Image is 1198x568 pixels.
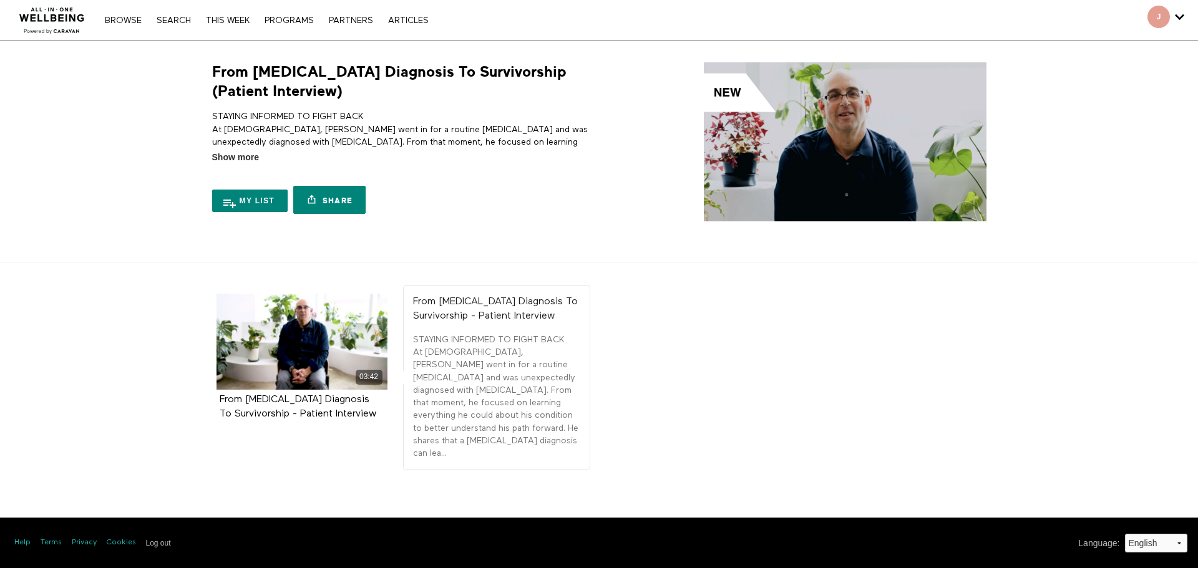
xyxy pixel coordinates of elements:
[356,370,382,384] div: 03:42
[212,62,595,101] h1: From [MEDICAL_DATA] Diagnosis To Survivorship (Patient Interview)
[323,16,379,25] a: PARTNERS
[99,14,434,26] nav: Primary
[200,16,256,25] a: THIS WEEK
[413,334,580,460] p: STAYING INFORMED TO FIGHT BACK At [DEMOGRAPHIC_DATA], [PERSON_NAME] went in for a routine [MEDICA...
[293,186,366,214] a: Share
[258,16,320,25] a: PROGRAMS
[146,539,171,547] input: Log out
[212,190,288,212] button: My list
[14,537,31,548] a: Help
[41,537,62,548] a: Terms
[220,395,376,419] strong: From Cancer Diagnosis To Survivorship - Patient Interview
[217,294,387,390] a: From Cancer Diagnosis To Survivorship - Patient Interview 03:42
[704,62,986,221] img: From Cancer Diagnosis To Survivorship (Patient Interview)
[150,16,197,25] a: Search
[413,297,578,321] strong: From [MEDICAL_DATA] Diagnosis To Survivorship - Patient Interview
[1078,537,1119,550] label: Language :
[99,16,148,25] a: Browse
[382,16,435,25] a: ARTICLES
[107,537,136,548] a: Cookies
[212,110,595,211] p: STAYING INFORMED TO FIGHT BACK At [DEMOGRAPHIC_DATA], [PERSON_NAME] went in for a routine [MEDICA...
[220,395,376,418] a: From [MEDICAL_DATA] Diagnosis To Survivorship - Patient Interview
[212,151,259,164] span: Show more
[72,537,97,548] a: Privacy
